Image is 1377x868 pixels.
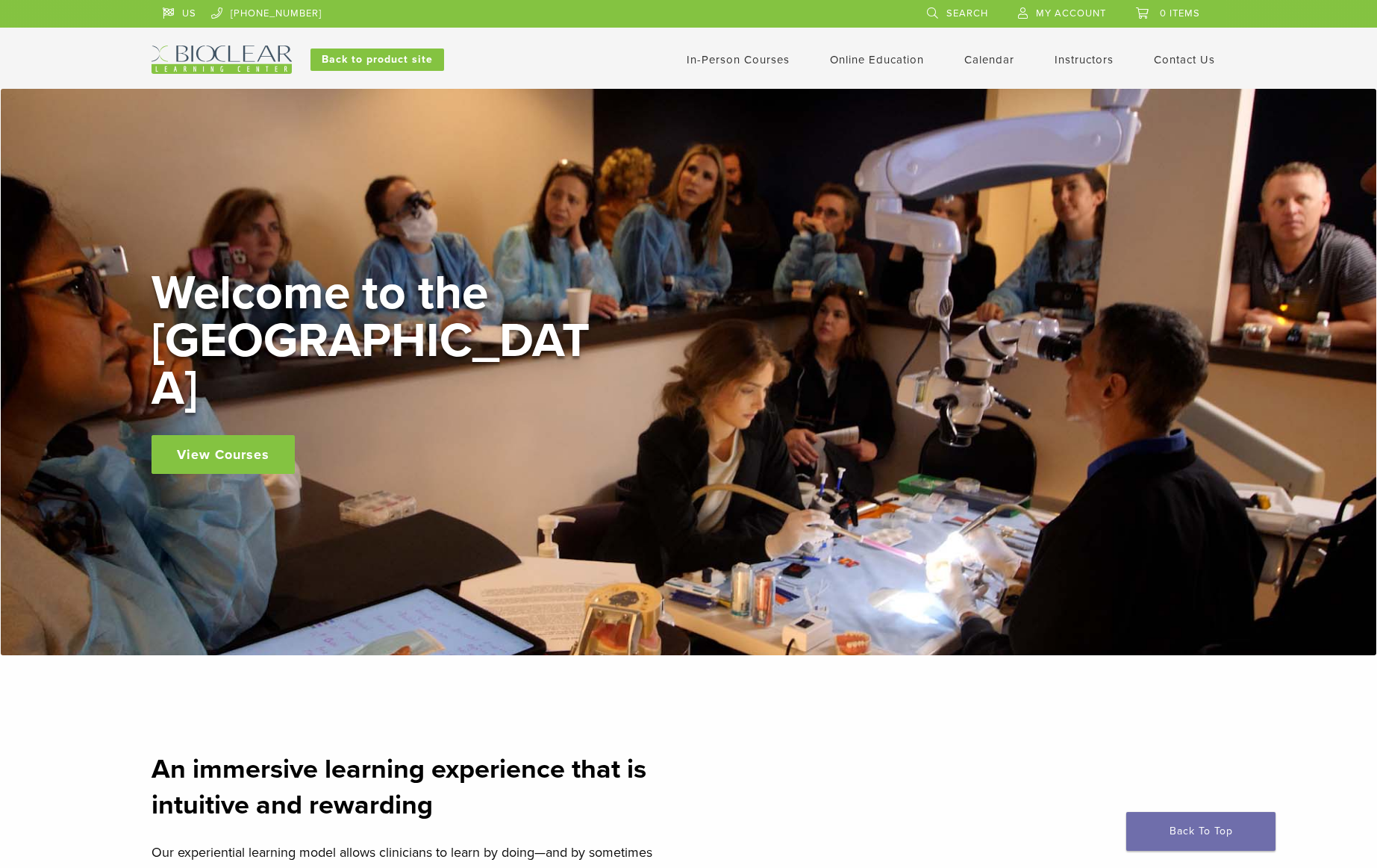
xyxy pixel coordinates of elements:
[830,53,924,66] a: Online Education
[152,753,646,821] strong: An immersive learning experience that is intuitive and rewarding
[152,269,599,413] h2: Welcome to the [GEOGRAPHIC_DATA]
[687,53,790,66] a: In-Person Courses
[1160,7,1200,19] span: 0 items
[1055,53,1114,66] a: Instructors
[1126,812,1275,851] a: Back To Top
[152,46,292,74] img: Bioclear
[1154,53,1215,66] a: Contact Us
[1036,7,1106,19] span: My Account
[152,435,295,474] a: View Courses
[964,53,1014,66] a: Calendar
[310,49,444,71] a: Back to product site
[946,7,988,19] span: Search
